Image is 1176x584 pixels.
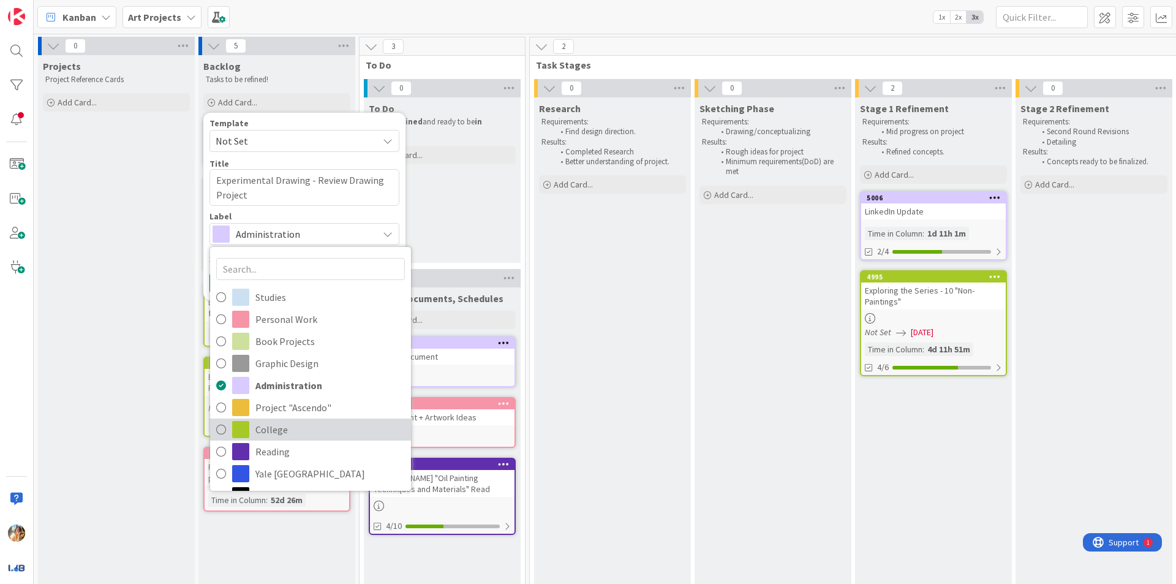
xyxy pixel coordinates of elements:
[967,11,983,23] span: 3x
[375,339,514,347] div: 4912
[203,60,241,72] span: Backlog
[208,493,266,507] div: Time in Column
[714,157,845,177] li: Minimum requirements(DoD) are met
[1023,117,1165,127] p: Requirements:
[216,133,369,149] span: Not Set
[255,310,405,328] span: Personal Work
[371,117,513,137] p: Card is and ready to be
[370,409,514,425] div: Assignment + Artwork Ideas
[861,271,1006,283] div: 4995
[1020,102,1109,115] span: Stage 2 Refinement
[208,403,235,414] i: Not Set
[702,137,844,147] p: Results:
[369,102,394,115] span: To Do
[255,420,405,439] span: College
[996,6,1088,28] input: Quick Filter...
[65,39,86,53] span: 0
[554,147,684,157] li: Completed Research
[861,192,1006,219] div: 5006LinkedIn Update
[43,60,81,72] span: Projects
[210,441,411,463] a: Reading
[383,39,404,54] span: 3
[554,157,684,167] li: Better understanding of project.
[369,292,503,305] span: Notes, Documents, Schedules
[26,2,56,17] span: Support
[865,327,891,338] i: Not Set
[206,75,348,85] p: Tasks to be refined!
[861,271,1006,309] div: 4995Exploring the Series - 10 "Non-Paintings"
[216,258,405,280] input: Search...
[541,137,684,147] p: Results:
[205,283,349,321] div: 4930Exploring the Series - Concept Work for Act 2 Paintings
[867,273,1006,281] div: 4995
[861,192,1006,203] div: 5006
[128,11,181,23] b: Art Projects
[210,374,411,396] a: Administration
[209,169,399,206] textarea: Experimental Drawing - Review Drawing Project
[722,81,742,96] span: 0
[268,493,306,507] div: 52d 26m
[1035,179,1074,190] span: Add Card...
[255,398,405,417] span: Project "Ascendo"
[860,102,949,115] span: Stage 1 Refinement
[205,369,349,396] div: Experimental Drawing - Artist Presentation
[210,463,411,485] a: Yale [GEOGRAPHIC_DATA]
[266,493,268,507] span: :
[699,102,774,115] span: Sketching Phase
[877,361,889,374] span: 4/6
[370,470,514,497] div: [PERSON_NAME] "Oil Painting Techniques and Materials" Read
[370,459,514,497] div: 2759[PERSON_NAME] "Oil Painting Techniques and Materials" Read
[861,203,1006,219] div: LinkedIn Update
[45,75,187,85] p: Project Reference Cards
[867,194,1006,202] div: 5006
[882,81,903,96] span: 2
[209,212,232,221] span: Label
[865,227,922,240] div: Time in Column
[375,460,514,469] div: 2759
[714,127,845,137] li: Drawing/conceptualizing
[911,326,933,339] span: [DATE]
[1035,137,1166,147] li: Detailing
[8,525,25,542] img: JF
[205,294,349,321] div: Exploring the Series - Concept Work for Act 2 Paintings
[370,338,514,349] div: 4912
[1023,147,1165,157] p: Results:
[1035,127,1166,137] li: Second Round Revisions
[861,283,1006,309] div: Exploring the Series - 10 "Non-Paintings"
[8,8,25,25] img: Visit kanbanzone.com
[205,459,349,486] div: Finish up fairy illustration for portfolio
[1035,157,1166,167] li: Concepts ready to be finalized.
[62,10,96,25] span: Kanban
[225,39,246,53] span: 5
[210,396,411,419] a: Project "Ascendo"
[370,338,514,365] div: 4912Career Document
[862,137,1005,147] p: Results:
[208,328,266,342] div: Time in Column
[64,5,67,15] div: 1
[236,226,372,243] span: Administration
[370,459,514,470] div: 2759
[370,398,514,425] div: 1640Assignment + Artwork Ideas
[209,158,229,169] label: Title
[386,520,402,533] span: 4/10
[875,127,1005,137] li: Mid progress on project
[1042,81,1063,96] span: 0
[865,343,922,356] div: Time in Column
[205,358,349,369] div: 5002
[702,117,844,127] p: Requirements:
[208,419,266,432] div: Time in Column
[209,119,249,127] span: Template
[255,487,405,505] span: Flourish
[877,245,889,258] span: 2/4
[255,332,405,351] span: Book Projects
[370,398,514,409] div: 1640
[539,102,581,115] span: Research
[924,227,969,240] div: 1d 11h 1m
[210,352,411,374] a: Graphic Design
[218,97,257,108] span: Add Card...
[561,81,582,96] span: 0
[205,448,349,486] div: 3963Finish up fairy illustration for portfolio
[366,59,510,71] span: To Do
[255,376,405,395] span: Administration
[210,485,411,507] a: Flourish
